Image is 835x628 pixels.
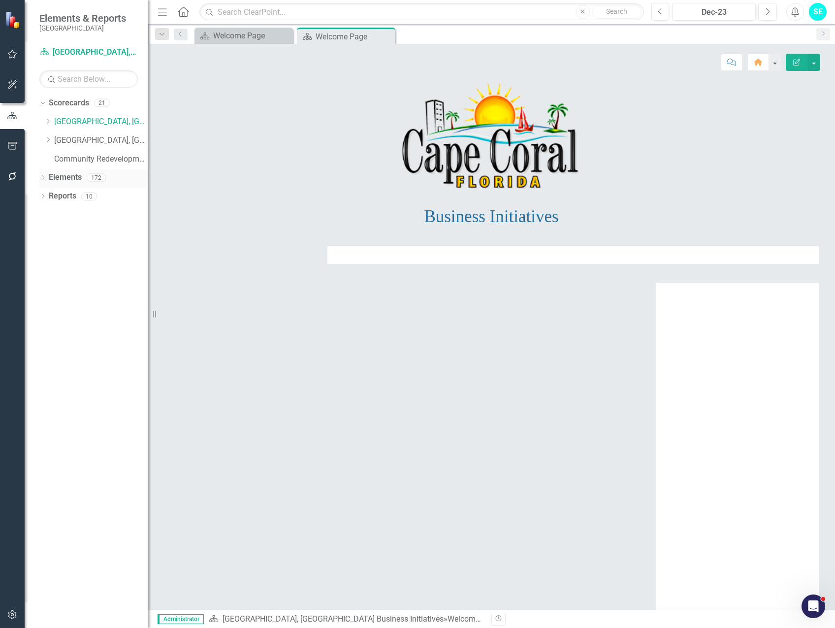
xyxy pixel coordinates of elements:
[672,3,756,21] button: Dec-23
[54,154,148,165] a: Community Redevelopment Area
[802,595,825,618] iframe: Intercom live chat
[54,116,148,128] a: [GEOGRAPHIC_DATA], [GEOGRAPHIC_DATA] Business Initiatives
[592,5,642,19] button: Search
[54,135,148,146] a: [GEOGRAPHIC_DATA], [GEOGRAPHIC_DATA] Strategic Plan
[94,99,110,107] div: 21
[316,31,393,43] div: Welcome Page
[87,173,106,182] div: 172
[606,7,627,15] span: Search
[39,47,138,58] a: [GEOGRAPHIC_DATA], [GEOGRAPHIC_DATA] Business Initiatives
[213,30,290,42] div: Welcome Page
[39,12,126,24] span: Elements & Reports
[199,3,643,21] input: Search ClearPoint...
[209,614,484,625] div: »
[809,3,827,21] button: SE
[49,98,89,109] a: Scorecards
[448,614,499,624] div: Welcome Page
[5,11,22,29] img: ClearPoint Strategy
[49,172,82,183] a: Elements
[81,192,97,200] div: 10
[675,6,752,18] div: Dec-23
[223,614,444,624] a: [GEOGRAPHIC_DATA], [GEOGRAPHIC_DATA] Business Initiatives
[49,191,76,202] a: Reports
[39,24,126,32] small: [GEOGRAPHIC_DATA]
[402,81,581,192] img: Cape Coral, FL -- Logo
[424,207,558,226] span: Business Initiatives
[197,30,290,42] a: Welcome Page
[39,70,138,88] input: Search Below...
[158,614,204,624] span: Administrator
